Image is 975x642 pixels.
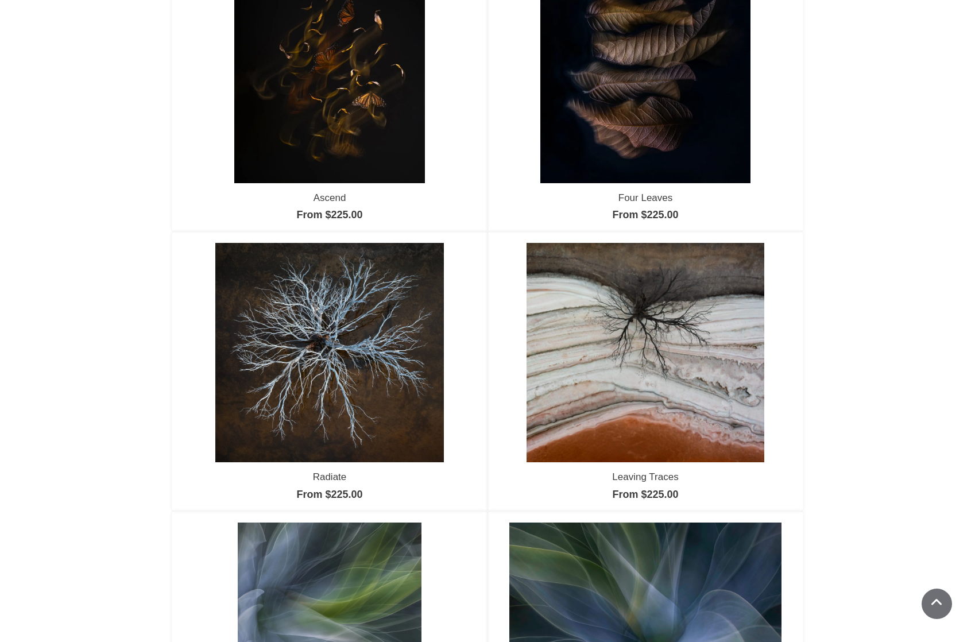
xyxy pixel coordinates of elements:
img: Radiate [215,243,443,462]
a: Ascend [314,192,346,203]
a: Four Leaves [618,192,673,203]
a: From $225.00 [296,489,362,500]
a: Scroll To Top [922,589,952,619]
a: From $225.00 [296,209,362,221]
a: Radiate [313,471,347,482]
a: From $225.00 [612,489,678,500]
a: From $225.00 [612,209,678,221]
a: Leaving Traces [612,471,678,482]
img: Leaving Traces [527,243,764,462]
